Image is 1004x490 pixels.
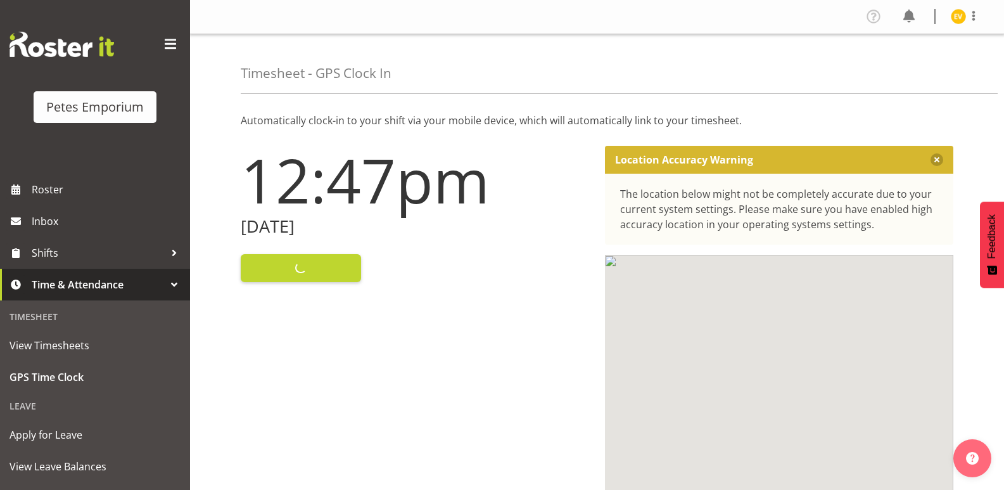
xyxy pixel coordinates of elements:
div: The location below might not be completely accurate due to your current system settings. Please m... [620,186,939,232]
span: Inbox [32,212,184,231]
img: help-xxl-2.png [966,452,979,465]
h1: 12:47pm [241,146,590,214]
p: Automatically clock-in to your shift via your mobile device, which will automatically link to you... [241,113,953,128]
span: Apply for Leave [10,425,181,444]
span: Time & Attendance [32,275,165,294]
img: Rosterit website logo [10,32,114,57]
span: Feedback [986,214,998,259]
span: View Leave Balances [10,457,181,476]
span: View Timesheets [10,336,181,355]
div: Timesheet [3,304,187,330]
p: Location Accuracy Warning [615,153,753,166]
a: View Timesheets [3,330,187,361]
img: eva-vailini10223.jpg [951,9,966,24]
span: GPS Time Clock [10,368,181,387]
div: Leave [3,393,187,419]
button: Feedback - Show survey [980,202,1004,288]
span: Roster [32,180,184,199]
button: Close message [931,153,943,166]
a: View Leave Balances [3,451,187,482]
div: Petes Emporium [46,98,144,117]
h4: Timesheet - GPS Clock In [241,66,391,81]
a: Apply for Leave [3,419,187,451]
a: GPS Time Clock [3,361,187,393]
h2: [DATE] [241,217,590,236]
span: Shifts [32,243,165,262]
